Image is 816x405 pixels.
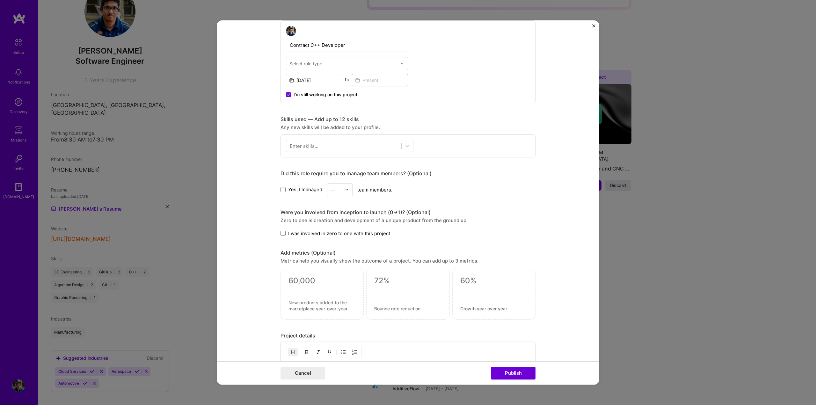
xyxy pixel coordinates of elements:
[280,332,535,339] div: Project details
[290,142,318,149] div: Enter skills...
[327,350,332,355] img: Underline
[352,350,357,355] img: OL
[592,24,595,31] button: Close
[280,116,535,123] div: Skills used — Add up to 12 skills
[316,350,321,355] img: Italic
[290,350,295,355] img: Heading
[280,124,535,131] div: Any new skills will be added to your profile.
[280,209,535,216] div: Were you involved from inception to launch (0 -> 1)? (Optional)
[286,74,342,86] input: Date
[491,367,535,380] button: Publish
[400,61,404,65] img: drop icon
[280,250,535,256] div: Add metrics (Optional)
[280,257,535,264] div: Metrics help you visually show the outcome of a project. You can add up to 3 metrics.
[331,186,335,193] div: —
[286,39,408,52] input: Role Name
[280,217,535,224] div: Zero to one is creation and development of a unique product from the ground up.
[345,76,349,83] div: to
[288,230,390,237] span: I was involved in zero to one with this project
[304,350,309,355] img: Bold
[294,91,357,98] span: I’m still working on this project
[280,367,325,380] button: Cancel
[341,350,346,355] img: UL
[345,188,349,192] img: drop icon
[280,170,535,177] div: Did this role require you to manage team members? (Optional)
[288,186,322,193] span: Yes, I managed
[289,60,322,67] div: Select role type
[352,74,408,86] input: Present
[280,183,535,196] div: team members.
[336,348,337,356] img: Divider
